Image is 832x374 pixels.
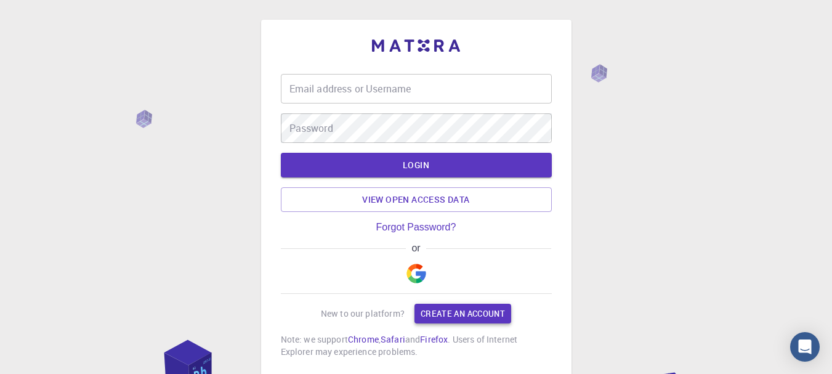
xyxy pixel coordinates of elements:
[281,187,552,212] a: View open access data
[321,307,405,320] p: New to our platform?
[406,264,426,283] img: Google
[281,153,552,177] button: LOGIN
[790,332,820,362] div: Open Intercom Messenger
[414,304,511,323] a: Create an account
[348,333,379,345] a: Chrome
[406,243,426,254] span: or
[281,333,552,358] p: Note: we support , and . Users of Internet Explorer may experience problems.
[376,222,456,233] a: Forgot Password?
[381,333,405,345] a: Safari
[420,333,448,345] a: Firefox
